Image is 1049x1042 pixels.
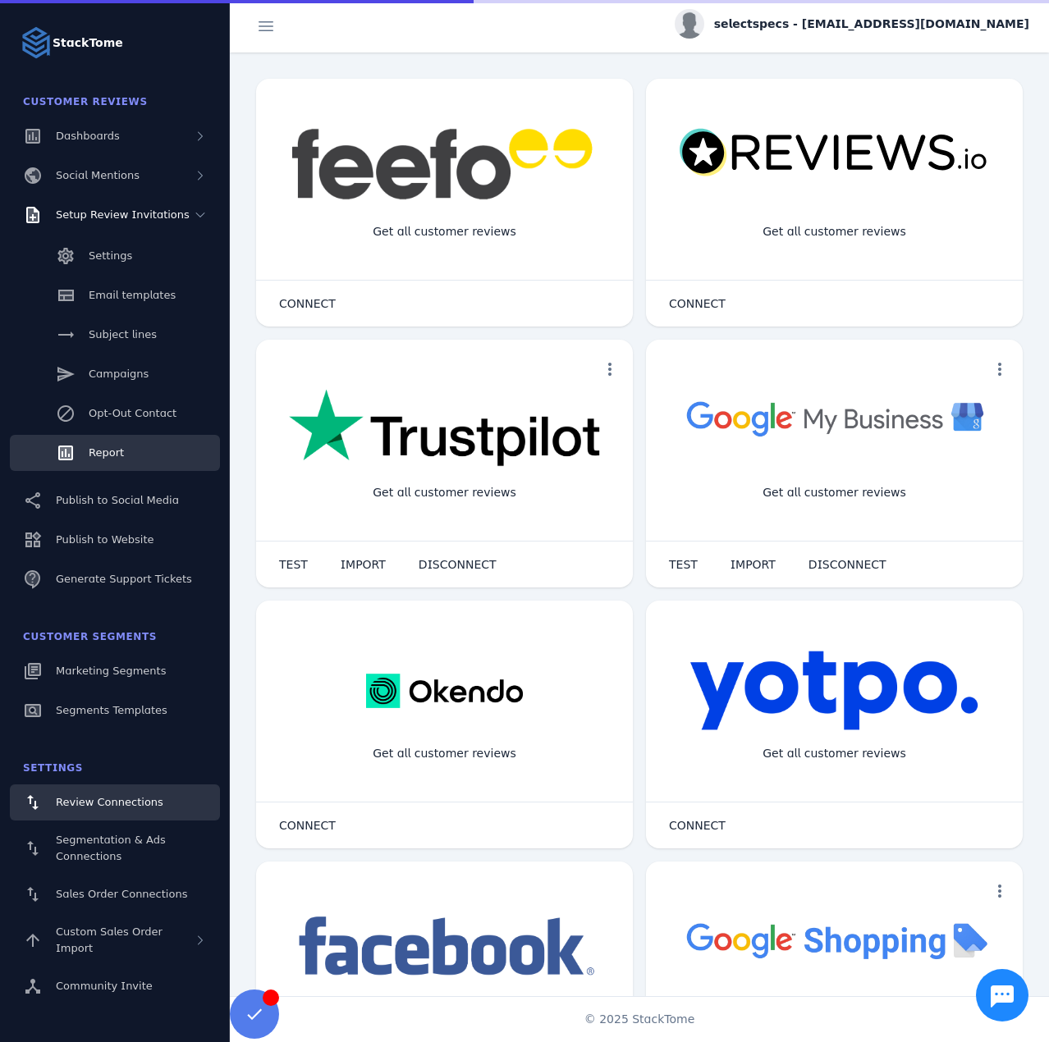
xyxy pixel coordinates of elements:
[53,34,123,52] strong: StackTome
[56,533,153,546] span: Publish to Website
[809,559,886,570] span: DISCONNECT
[10,435,220,471] a: Report
[366,650,523,732] img: okendo.webp
[324,548,402,581] button: IMPORT
[56,169,140,181] span: Social Mentions
[360,210,529,254] div: Get all customer reviews
[263,809,352,842] button: CONNECT
[10,968,220,1004] a: Community Invite
[675,9,704,39] img: profile.jpg
[669,559,698,570] span: TEST
[792,548,903,581] button: DISCONNECT
[263,548,324,581] button: TEST
[56,494,179,506] span: Publish to Social Media
[584,1011,695,1028] span: © 2025 StackTome
[20,26,53,59] img: Logo image
[56,834,166,862] span: Segmentation & Ads Connections
[679,911,990,969] img: googleshopping.png
[56,980,153,992] span: Community Invite
[279,298,336,309] span: CONNECT
[10,482,220,519] a: Publish to Social Media
[669,820,726,831] span: CONNECT
[89,368,149,380] span: Campaigns
[10,356,220,392] a: Campaigns
[341,559,386,570] span: IMPORT
[56,208,190,221] span: Setup Review Invitations
[56,704,167,716] span: Segments Templates
[419,559,497,570] span: DISCONNECT
[279,820,336,831] span: CONNECT
[279,559,308,570] span: TEST
[10,692,220,729] a: Segments Templates
[56,130,120,142] span: Dashboards
[10,561,220,597] a: Generate Support Tickets
[89,249,132,262] span: Settings
[56,796,163,808] span: Review Connections
[714,548,792,581] button: IMPORT
[749,210,919,254] div: Get all customer reviews
[289,911,600,984] img: facebook.png
[749,732,919,775] div: Get all customer reviews
[653,809,742,842] button: CONNECT
[653,287,742,320] button: CONNECT
[89,407,176,419] span: Opt-Out Contact
[749,471,919,514] div: Get all customer reviews
[593,353,626,386] button: more
[23,762,83,774] span: Settings
[89,446,124,459] span: Report
[402,548,513,581] button: DISCONNECT
[675,9,1029,39] button: selectspecs - [EMAIL_ADDRESS][DOMAIN_NAME]
[23,631,157,642] span: Customer Segments
[56,573,192,585] span: Generate Support Tickets
[679,389,990,447] img: googlebusiness.png
[23,96,148,107] span: Customer Reviews
[56,888,187,900] span: Sales Order Connections
[10,277,220,313] a: Email templates
[653,548,714,581] button: TEST
[10,317,220,353] a: Subject lines
[56,925,163,954] span: Custom Sales Order Import
[89,328,157,340] span: Subject lines
[10,784,220,820] a: Review Connections
[10,238,220,274] a: Settings
[10,395,220,432] a: Opt-Out Contact
[983,353,1016,386] button: more
[289,389,600,469] img: trustpilot.png
[56,665,166,677] span: Marketing Segments
[10,653,220,689] a: Marketing Segments
[360,471,529,514] div: Get all customer reviews
[714,16,1029,33] span: selectspecs - [EMAIL_ADDRESS][DOMAIN_NAME]
[89,289,176,301] span: Email templates
[679,128,990,178] img: reviewsio.svg
[737,993,931,1036] div: Import Products from Google
[360,732,529,775] div: Get all customer reviews
[10,876,220,912] a: Sales Order Connections
[263,287,352,320] button: CONNECT
[731,559,776,570] span: IMPORT
[983,875,1016,907] button: more
[689,650,979,732] img: yotpo.png
[10,522,220,558] a: Publish to Website
[10,824,220,873] a: Segmentation & Ads Connections
[289,128,600,200] img: feefo.png
[669,298,726,309] span: CONNECT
